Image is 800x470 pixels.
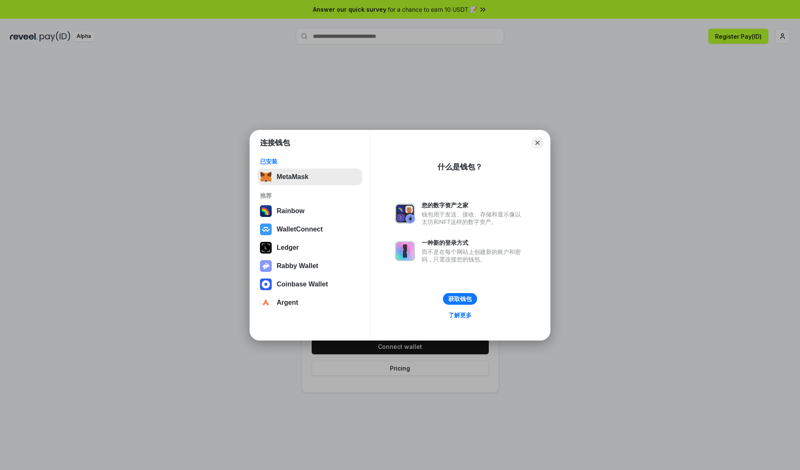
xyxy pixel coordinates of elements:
[395,204,415,224] img: svg+xml,%3Csvg%20xmlns%3D%22http%3A%2F%2Fwww.w3.org%2F2000%2Fsvg%22%20fill%3D%22none%22%20viewBox...
[257,276,362,293] button: Coinbase Wallet
[260,138,290,148] h1: 连接钱包
[257,239,362,256] button: Ledger
[260,158,360,165] div: 已安装
[422,239,525,246] div: 一种新的登录方式
[257,221,362,238] button: WalletConnect
[260,192,360,199] div: 推荐
[257,203,362,219] button: Rainbow
[277,299,298,306] div: Argent
[277,207,305,215] div: Rainbow
[277,173,308,181] div: MetaMask
[257,258,362,274] button: Rabby Wallet
[448,311,472,319] div: 了解更多
[260,205,272,217] img: svg+xml,%3Csvg%20width%3D%22120%22%20height%3D%22120%22%20viewBox%3D%220%200%20120%20120%22%20fil...
[260,297,272,308] img: svg+xml,%3Csvg%20width%3D%2228%22%20height%3D%2228%22%20viewBox%3D%220%200%2028%2028%22%20fill%3D...
[277,262,318,270] div: Rabby Wallet
[422,201,525,209] div: 您的数字资产之家
[437,162,482,172] div: 什么是钱包？
[260,242,272,254] img: svg+xml,%3Csvg%20xmlns%3D%22http%3A%2F%2Fwww.w3.org%2F2000%2Fsvg%22%20width%3D%2228%22%20height%3...
[532,137,543,149] button: Close
[422,211,525,226] div: 钱包用于发送、接收、存储和显示像以太坊和NFT这样的数字资产。
[260,224,272,235] img: svg+xml,%3Csvg%20width%3D%2228%22%20height%3D%2228%22%20viewBox%3D%220%200%2028%2028%22%20fill%3D...
[260,279,272,290] img: svg+xml,%3Csvg%20width%3D%2228%22%20height%3D%2228%22%20viewBox%3D%220%200%2028%2028%22%20fill%3D...
[395,241,415,261] img: svg+xml,%3Csvg%20xmlns%3D%22http%3A%2F%2Fwww.w3.org%2F2000%2Fsvg%22%20fill%3D%22none%22%20viewBox...
[443,293,477,305] button: 获取钱包
[260,260,272,272] img: svg+xml,%3Csvg%20xmlns%3D%22http%3A%2F%2Fwww.w3.org%2F2000%2Fsvg%22%20fill%3D%22none%22%20viewBox...
[257,294,362,311] button: Argent
[257,169,362,185] button: MetaMask
[443,310,477,321] a: 了解更多
[277,244,299,251] div: Ledger
[448,295,472,303] div: 获取钱包
[422,248,525,263] div: 而不是在每个网站上创建新的账户和密码，只需连接您的钱包。
[260,171,272,183] img: svg+xml,%3Csvg%20fill%3D%22none%22%20height%3D%2233%22%20viewBox%3D%220%200%2035%2033%22%20width%...
[277,226,323,233] div: WalletConnect
[277,281,328,288] div: Coinbase Wallet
